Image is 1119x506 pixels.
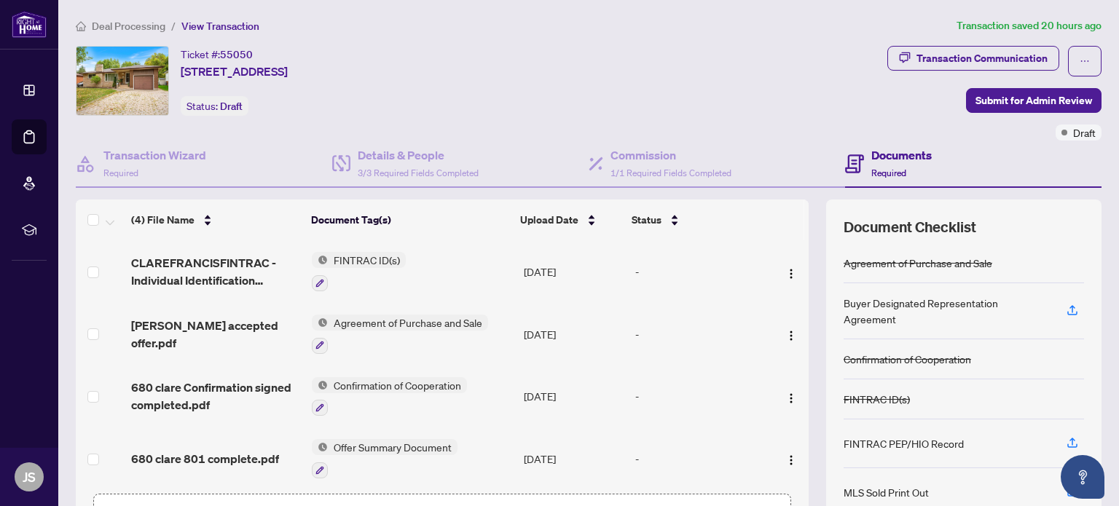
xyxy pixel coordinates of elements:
[844,351,971,367] div: Confirmation of Cooperation
[12,11,47,38] img: logo
[328,377,467,393] span: Confirmation of Cooperation
[131,212,195,228] span: (4) File Name
[514,199,626,240] th: Upload Date
[844,484,929,500] div: MLS Sold Print Out
[780,447,803,470] button: Logo
[635,451,763,467] div: -
[610,146,731,164] h4: Commission
[1061,455,1104,499] button: Open asap
[780,260,803,283] button: Logo
[1080,56,1090,66] span: ellipsis
[312,252,406,291] button: Status IconFINTRAC ID(s)
[312,377,467,416] button: Status IconConfirmation of Cooperation
[518,240,629,303] td: [DATE]
[844,295,1049,327] div: Buyer Designated Representation Agreement
[312,377,328,393] img: Status Icon
[871,167,906,178] span: Required
[358,167,479,178] span: 3/3 Required Fields Completed
[871,146,932,164] h4: Documents
[103,167,138,178] span: Required
[131,379,300,414] span: 680 clare Confirmation signed completed.pdf
[103,146,206,164] h4: Transaction Wizard
[312,315,328,331] img: Status Icon
[23,467,36,487] span: JS
[957,17,1102,34] article: Transaction saved 20 hours ago
[518,365,629,428] td: [DATE]
[181,63,288,80] span: [STREET_ADDRESS]
[844,391,910,407] div: FINTRAC ID(s)
[632,212,661,228] span: Status
[76,47,168,115] img: IMG-X12419879_1.jpg
[312,252,328,268] img: Status Icon
[181,46,253,63] div: Ticket #:
[844,435,964,451] div: FINTRAC PEP/HIO Record
[887,46,1059,71] button: Transaction Communication
[131,317,300,352] span: [PERSON_NAME] accepted offer.pdf
[312,439,328,455] img: Status Icon
[76,21,86,31] span: home
[171,17,176,34] li: /
[966,88,1102,113] button: Submit for Admin Review
[780,384,803,408] button: Logo
[125,199,306,240] th: (4) File Name
[328,439,458,455] span: Offer Summary Document
[312,439,458,478] button: Status IconOffer Summary Document
[305,199,514,240] th: Document Tag(s)
[358,146,479,164] h4: Details & People
[518,427,629,490] td: [DATE]
[785,392,797,404] img: Logo
[635,326,763,342] div: -
[635,388,763,404] div: -
[785,268,797,280] img: Logo
[844,255,992,271] div: Agreement of Purchase and Sale
[844,217,976,237] span: Document Checklist
[328,315,488,331] span: Agreement of Purchase and Sale
[181,20,259,33] span: View Transaction
[328,252,406,268] span: FINTRAC ID(s)
[520,212,578,228] span: Upload Date
[220,48,253,61] span: 55050
[131,450,279,467] span: 680 clare 801 complete.pdf
[626,199,765,240] th: Status
[181,96,248,116] div: Status:
[785,454,797,466] img: Logo
[92,20,165,33] span: Deal Processing
[780,323,803,346] button: Logo
[916,47,1048,70] div: Transaction Communication
[785,330,797,341] img: Logo
[131,254,300,289] span: CLAREFRANCISFINTRAC - Individual Identification Information Record.pdf
[610,167,731,178] span: 1/1 Required Fields Completed
[220,100,243,113] span: Draft
[518,303,629,365] td: [DATE]
[635,264,763,280] div: -
[975,89,1092,112] span: Submit for Admin Review
[312,315,488,354] button: Status IconAgreement of Purchase and Sale
[1073,124,1096,141] span: Draft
